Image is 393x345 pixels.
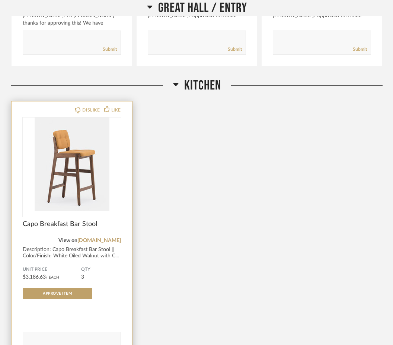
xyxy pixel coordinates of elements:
[23,267,81,273] span: Unit Price
[103,46,117,53] a: Submit
[353,46,367,53] a: Submit
[23,117,121,211] div: 0
[81,275,84,280] span: 3
[23,117,121,211] img: undefined
[23,288,92,299] button: Approve Item
[228,46,242,53] a: Submit
[111,106,121,114] div: LIKE
[23,275,46,280] span: $3,186.63
[23,247,121,259] div: Description: Capo Breakfast Bar Stool || Color/Finish: White Oiled Walnut with C...
[82,106,100,114] div: DISLIKE
[184,78,221,94] span: Kitchen
[43,292,72,295] span: Approve Item
[23,12,121,34] div: [PERSON_NAME]: Hi [PERSON_NAME] - thanks for approving this! We have attached a drawi...
[46,276,59,279] span: / Each
[23,220,121,228] span: Capo Breakfast Bar Stool
[77,238,121,243] a: [DOMAIN_NAME]
[81,267,121,273] span: QTY
[58,238,77,243] span: View on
